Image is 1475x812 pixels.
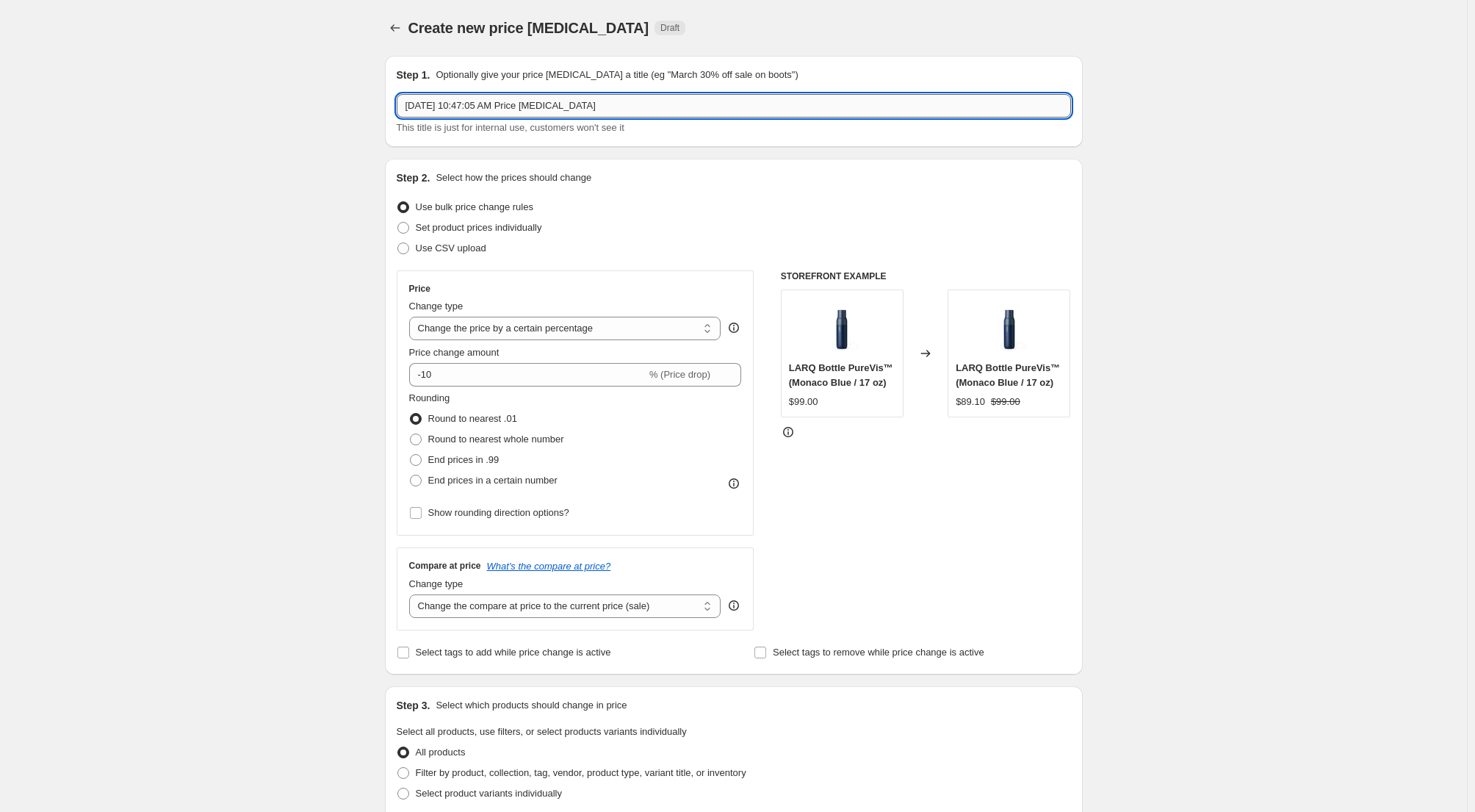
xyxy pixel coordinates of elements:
input: 30% off holiday sale [397,94,1071,118]
p: Select which products should change in price [436,698,627,713]
span: Price change amount [409,347,500,358]
span: Rounding [409,392,450,403]
p: Select how the prices should change [436,170,591,185]
div: help [726,598,741,613]
div: help [726,320,741,335]
img: BDMB050A-E-1_80x.jpg [812,298,871,356]
span: This title is just for internal use, customers won't see it [397,122,624,133]
div: $89.10 [956,395,985,409]
h2: Step 3. [397,698,430,713]
span: Round to nearest whole number [428,434,564,445]
h2: Step 1. [397,68,430,82]
span: Select product variants individually [416,788,562,799]
span: Create new price [MEDICAL_DATA] [408,20,649,36]
span: Show rounding direction options? [428,507,569,518]
span: All products [416,747,466,758]
img: BDMB050A-E-1_80x.jpg [980,298,1039,356]
span: Set product prices individually [416,222,542,233]
span: Change type [409,301,464,312]
h3: Compare at price [409,560,481,572]
span: % (Price drop) [649,369,710,380]
span: Change type [409,578,464,589]
span: Draft [660,22,679,34]
input: -15 [409,363,646,387]
strike: $99.00 [991,395,1020,409]
button: Price change jobs [385,18,405,38]
button: What's the compare at price? [487,561,611,572]
span: Select tags to remove while price change is active [773,647,984,658]
span: End prices in a certain number [428,475,558,486]
p: Optionally give your price [MEDICAL_DATA] a title (eg "March 30% off sale on boots") [436,68,798,82]
span: LARQ Bottle PureVis™ (Monaco Blue / 17 oz) [956,362,1060,388]
h3: Price [409,283,430,295]
h2: Step 2. [397,170,430,185]
span: LARQ Bottle PureVis™ (Monaco Blue / 17 oz) [789,362,893,388]
span: Select tags to add while price change is active [416,647,611,658]
span: End prices in .99 [428,454,500,465]
h6: STOREFRONT EXAMPLE [781,270,1071,282]
span: Select all products, use filters, or select products variants individually [397,726,687,737]
div: $99.00 [789,395,818,409]
span: Use bulk price change rules [416,201,533,212]
span: Filter by product, collection, tag, vendor, product type, variant title, or inventory [416,767,746,778]
span: Round to nearest .01 [428,413,517,424]
span: Use CSV upload [416,242,486,254]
